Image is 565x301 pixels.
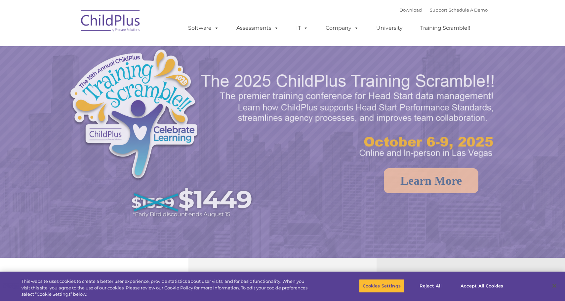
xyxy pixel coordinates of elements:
a: Company [319,21,365,35]
button: Cookies Settings [359,279,404,293]
a: Software [182,21,225,35]
font: | [399,7,488,13]
button: Close [547,279,562,293]
img: ChildPlus by Procare Solutions [78,5,144,38]
a: University [370,21,409,35]
a: Download [399,7,422,13]
a: Schedule A Demo [449,7,488,13]
button: Accept All Cookies [457,279,507,293]
div: This website uses cookies to create a better user experience, provide statistics about user visit... [21,278,311,298]
button: Reject All [410,279,451,293]
a: Training Scramble!! [414,21,477,35]
a: Support [430,7,447,13]
a: IT [290,21,315,35]
a: Assessments [230,21,285,35]
a: Learn More [384,168,478,193]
